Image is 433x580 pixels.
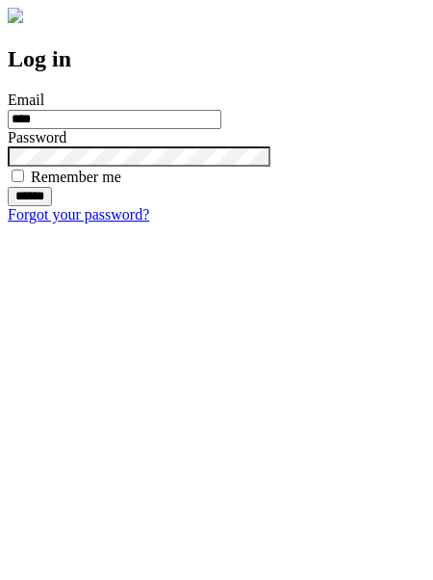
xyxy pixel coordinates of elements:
h2: Log in [8,46,425,72]
label: Password [8,129,66,145]
img: logo-4e3dc11c47720685a147b03b5a06dd966a58ff35d612b21f08c02c0306f2b779.png [8,8,23,23]
label: Email [8,92,44,108]
label: Remember me [31,169,121,185]
a: Forgot your password? [8,206,149,223]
